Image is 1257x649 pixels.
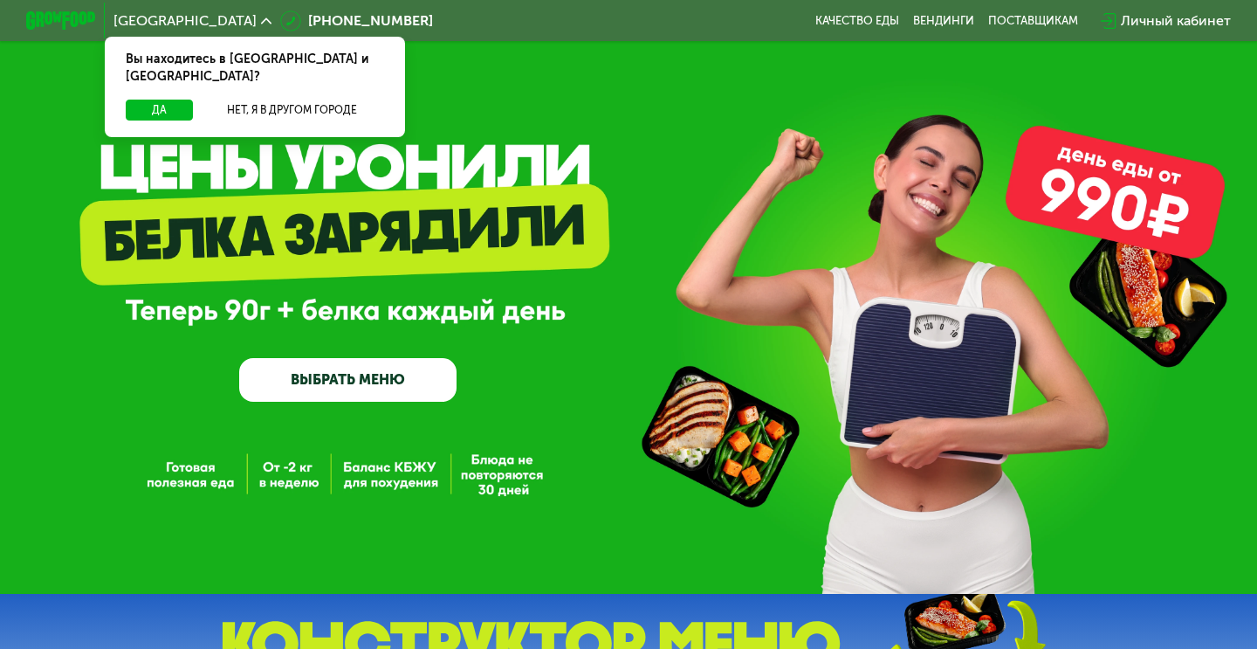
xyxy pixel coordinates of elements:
a: ВЫБРАТЬ МЕНЮ [239,358,457,402]
a: Вендинги [913,14,974,28]
button: Да [126,100,193,121]
div: Вы находитесь в [GEOGRAPHIC_DATA] и [GEOGRAPHIC_DATA]? [105,37,405,100]
button: Нет, я в другом городе [200,100,384,121]
div: поставщикам [988,14,1078,28]
span: [GEOGRAPHIC_DATA] [113,14,257,28]
div: Личный кабинет [1121,10,1231,31]
a: [PHONE_NUMBER] [280,10,433,31]
a: Качество еды [815,14,899,28]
